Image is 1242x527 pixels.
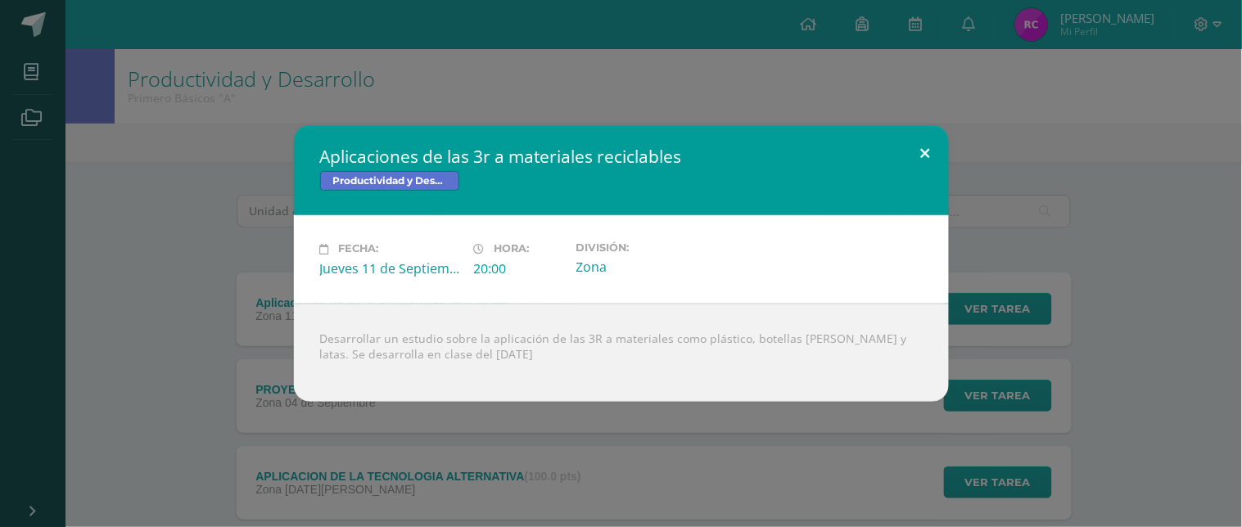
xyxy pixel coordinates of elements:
span: Hora: [495,243,530,255]
div: Jueves 11 de Septiembre [320,259,461,277]
div: Desarrollar un estudio sobre la aplicación de las 3R a materiales como plástico, botellas [PERSON... [294,304,949,402]
div: Zona [576,258,717,276]
span: Productividad y Desarrollo [320,171,459,191]
span: Fecha: [339,243,379,255]
h2: Aplicaciones de las 3r a materiales reciclables [320,145,923,168]
button: Close (Esc) [902,125,949,181]
label: División: [576,241,717,254]
div: 20:00 [474,259,563,277]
